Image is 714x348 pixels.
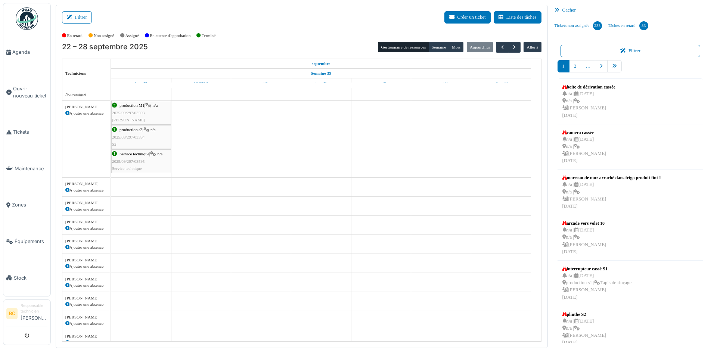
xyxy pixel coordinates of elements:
div: Ajouter une absence [65,110,107,116]
div: [PERSON_NAME] [65,219,107,225]
span: Stock [14,274,47,282]
div: arcade vers volet 10 [562,220,606,227]
a: 1 [558,60,569,72]
button: Mois [449,42,464,52]
label: En attente d'approbation [150,32,190,39]
a: Tickets non-assignés [552,16,605,36]
div: Responsable technicien [21,303,47,314]
div: | [112,102,170,124]
div: 233 [593,21,602,30]
label: Terminé [202,32,215,39]
a: Zones [3,187,50,223]
div: n/a | [DATE] production s1 | Tapis de rinçage [PERSON_NAME] [DATE] [562,272,631,301]
div: [PERSON_NAME] [65,181,107,187]
a: interrupteur cassé S1 n/a |[DATE] production s1 |Tapis de rinçage [PERSON_NAME][DATE] [561,264,633,303]
span: Agenda [12,49,47,56]
span: production M1 [119,103,145,108]
div: [PERSON_NAME] [65,257,107,263]
a: Équipements [3,223,50,260]
h2: 22 – 28 septembre 2025 [62,43,148,52]
span: production s2 [119,127,142,132]
span: n/a [150,127,156,132]
a: 22 septembre 2025 [133,78,149,88]
button: Liste des tâches [494,11,541,24]
div: 83 [639,21,648,30]
div: Ajouter une absence [65,320,107,327]
label: Non assigné [94,32,114,39]
div: Ajouter une absence [65,187,107,193]
div: boite de dérivation cassée [562,84,615,90]
button: Gestionnaire de ressources [378,42,429,52]
div: Ajouter une absence [65,225,107,232]
a: 26 septembre 2025 [373,78,389,88]
li: BC [6,308,18,319]
span: 2025/09/297/03595 [112,159,145,164]
div: n/a | [DATE] n/a | [PERSON_NAME] [DATE] [562,90,615,119]
span: Service technique [112,166,142,171]
div: n/a | [DATE] n/a | [PERSON_NAME] [DATE] [562,227,606,255]
div: Ajouter une absence [65,339,107,346]
a: morceau de mur arraché dans frigo produit fini 1 n/a |[DATE] n/a | [PERSON_NAME][DATE] [561,173,663,212]
div: [PERSON_NAME] [65,314,107,320]
label: Assigné [125,32,139,39]
div: [PERSON_NAME] [65,238,107,244]
div: Ajouter une absence [65,301,107,308]
span: 2025/09/297/03593 [112,111,145,115]
label: En retard [67,32,83,39]
button: Créer un ticket [444,11,491,24]
a: 25 septembre 2025 [313,78,329,88]
a: camera cassée n/a |[DATE] n/a | [PERSON_NAME][DATE] [561,127,608,167]
div: | [112,150,170,172]
a: 2 [569,60,581,72]
a: Tâches en retard [605,16,651,36]
div: [PERSON_NAME] [65,104,107,110]
div: [PERSON_NAME] [65,333,107,339]
span: S2 [112,142,117,146]
div: morceau de mur arraché dans frigo produit fini 1 [562,174,661,181]
a: Ouvrir nouveau ticket [3,71,50,114]
a: 27 septembre 2025 [432,78,450,88]
div: n/a | [DATE] n/a | [PERSON_NAME] [DATE] [562,318,606,347]
a: Tickets [3,114,50,150]
span: Maintenance [15,165,47,172]
button: Filtrer [62,11,92,24]
button: Aujourd'hui [467,42,493,52]
a: boite de dérivation cassée n/a |[DATE] n/a | [PERSON_NAME][DATE] [561,82,617,121]
button: Semaine [429,42,449,52]
img: Badge_color-CXgf-gQk.svg [16,7,38,30]
div: | [112,126,170,148]
span: n/a [158,152,163,156]
div: [PERSON_NAME] [65,200,107,206]
button: Précédent [496,42,508,53]
a: Maintenance [3,150,50,187]
div: [PERSON_NAME] [65,276,107,282]
li: [PERSON_NAME] [21,303,47,324]
div: interrupteur cassé S1 [562,265,631,272]
div: Ajouter une absence [65,263,107,270]
div: plinthe S2 [562,311,606,318]
span: n/a [153,103,158,108]
div: n/a | [DATE] n/a | [PERSON_NAME] [DATE] [562,136,606,165]
span: Zones [12,201,47,208]
span: Service technique [119,152,149,156]
a: 24 septembre 2025 [253,78,270,88]
div: n/a | [DATE] n/a | [PERSON_NAME] [DATE] [562,181,661,210]
span: Ouvrir nouveau ticket [13,85,47,99]
a: arcade vers volet 10 n/a |[DATE] n/a | [PERSON_NAME][DATE] [561,218,608,257]
button: Suivant [508,42,521,53]
div: Ajouter une absence [65,282,107,289]
div: Ajouter une absence [65,206,107,212]
a: 22 septembre 2025 [310,59,332,68]
div: Ajouter une absence [65,244,107,251]
a: Agenda [3,34,50,71]
a: 28 septembre 2025 [493,78,509,88]
div: camera cassée [562,129,606,136]
a: … [581,60,595,72]
a: 23 septembre 2025 [192,78,210,88]
a: Semaine 39 [309,69,333,78]
span: Équipements [15,238,47,245]
div: [PERSON_NAME] [65,295,107,301]
button: Aller à [524,42,541,52]
a: Stock [3,260,50,296]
